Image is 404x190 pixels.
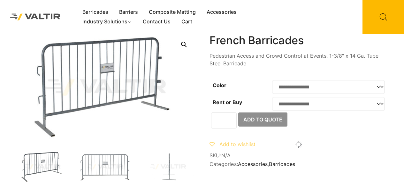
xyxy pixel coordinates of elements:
a: Contact Us [137,17,176,27]
a: Cart [176,17,198,27]
label: Rent or Buy [213,99,242,105]
img: FrenchBar_Front [194,34,373,141]
span: N/A [221,152,231,159]
span: Categories: , [210,161,388,167]
label: Color [213,82,226,88]
h1: French Barricades [210,34,388,47]
p: Pedestrian Access and Crowd Control at Events. 1-3/8″ x 14 Ga. Tube Steel Barricade [210,52,388,67]
input: Product quantity [211,112,237,128]
a: Barricades [269,161,295,167]
button: Add to Quote [238,112,287,127]
span: SKU: [210,153,388,159]
a: Accessories [238,161,268,167]
a: Barriers [114,7,143,17]
img: Valtir Rentals [5,8,66,26]
a: Industry Solutions [77,17,137,27]
a: Barricades [77,7,114,17]
img: FrenchBar_3Q-1.jpg [16,151,69,183]
img: FrenchBar_Front-1.jpg [79,151,132,183]
a: Accessories [201,7,242,17]
img: FrenchBar_Side.jpg [141,151,194,183]
a: Composite Matting [143,7,201,17]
